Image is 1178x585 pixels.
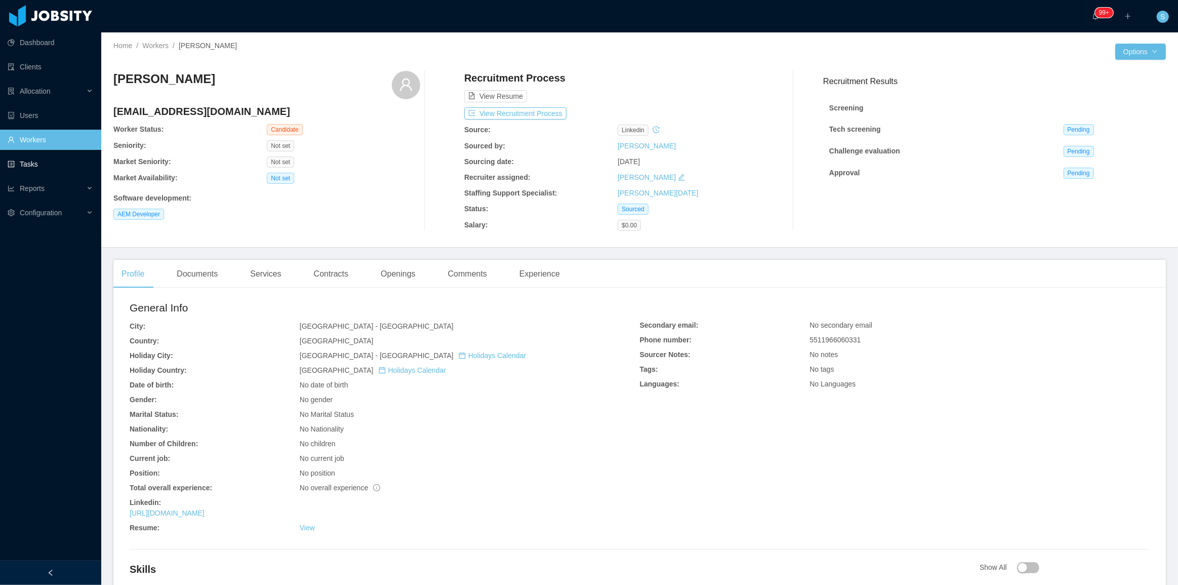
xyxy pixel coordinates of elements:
[8,32,93,53] a: icon: pie-chartDashboard
[130,484,212,492] b: Total overall experience:
[130,440,198,448] b: Number of Children:
[8,185,15,192] i: icon: line-chart
[618,125,648,136] span: linkedin
[8,209,15,216] i: icon: setting
[113,71,215,87] h3: [PERSON_NAME]
[459,352,526,360] a: icon: calendarHolidays Calendar
[113,194,191,202] b: Software development :
[300,381,348,389] span: No date of birth
[300,524,315,532] a: View
[300,410,354,418] span: No Marital Status
[8,130,93,150] a: icon: userWorkers
[113,174,178,182] b: Market Availability:
[618,220,641,231] span: $0.00
[130,524,159,532] b: Resume:
[464,158,514,166] b: Sourcing date:
[640,350,690,359] b: Sourcer Notes:
[464,173,531,181] b: Recruiter assigned:
[130,509,205,517] a: [URL][DOMAIN_NAME]
[130,381,174,389] b: Date of birth:
[267,173,294,184] span: Not set
[179,42,237,50] span: [PERSON_NAME]
[829,125,881,133] strong: Tech screening
[379,366,446,374] a: icon: calendarHolidays Calendar
[399,77,413,92] i: icon: user
[267,140,294,151] span: Not set
[678,174,685,181] i: icon: edit
[809,321,872,329] span: No secondary email
[653,126,660,133] i: icon: history
[8,57,93,77] a: icon: auditClients
[618,204,648,215] span: Sourced
[300,322,454,330] span: [GEOGRAPHIC_DATA] - [GEOGRAPHIC_DATA]
[1064,124,1094,135] span: Pending
[618,158,640,166] span: [DATE]
[113,260,152,288] div: Profile
[809,350,838,359] span: No notes
[809,336,861,344] span: 5511966060331
[809,380,856,388] span: No Languages
[1160,11,1165,23] span: S
[130,454,170,462] b: Current job:
[130,410,178,418] b: Marital Status:
[142,42,169,50] a: Workers
[1064,168,1094,179] span: Pending
[130,562,980,576] h4: Skills
[640,365,658,373] b: Tags:
[300,337,374,345] span: [GEOGRAPHIC_DATA]
[300,366,446,374] span: [GEOGRAPHIC_DATA]
[640,380,680,388] b: Languages:
[113,104,420,119] h4: [EMAIL_ADDRESS][DOMAIN_NAME]
[20,209,62,217] span: Configuration
[618,142,676,150] a: [PERSON_NAME]
[459,352,466,359] i: icon: calendar
[980,563,1039,571] span: Show All
[113,125,164,133] b: Worker Status:
[464,126,491,134] b: Source:
[464,142,505,150] b: Sourced by:
[8,105,93,126] a: icon: robotUsers
[113,209,164,220] span: AEM Developer
[1124,13,1131,20] i: icon: plus
[464,221,488,229] b: Salary:
[464,107,566,120] button: icon: exportView Recruitment Process
[640,336,692,344] b: Phone number:
[113,158,171,166] b: Market Seniority:
[823,75,1166,88] h3: Recruitment Results
[8,88,15,95] i: icon: solution
[130,396,157,404] b: Gender:
[440,260,495,288] div: Comments
[1064,146,1094,157] span: Pending
[464,189,557,197] b: Staffing Support Specialist:
[373,260,424,288] div: Openings
[130,425,168,433] b: Nationality:
[300,469,335,477] span: No position
[300,425,344,433] span: No Nationality
[300,396,333,404] span: No gender
[373,484,380,491] span: info-circle
[618,189,698,197] a: [PERSON_NAME][DATE]
[113,42,132,50] a: Home
[113,141,146,149] b: Seniority:
[20,184,45,192] span: Reports
[640,321,699,329] b: Secondary email:
[130,322,145,330] b: City:
[130,469,160,477] b: Position:
[1092,13,1099,20] i: icon: bell
[242,260,289,288] div: Services
[20,87,51,95] span: Allocation
[300,454,344,462] span: No current job
[173,42,175,50] span: /
[464,90,527,102] button: icon: file-textView Resume
[130,300,640,316] h2: General Info
[130,366,187,374] b: Holiday Country:
[130,498,161,506] b: Linkedin:
[1115,44,1166,60] button: Optionsicon: down
[130,352,173,360] b: Holiday City:
[300,352,526,360] span: [GEOGRAPHIC_DATA] - [GEOGRAPHIC_DATA]
[809,364,1150,375] div: No tags
[300,440,336,448] span: No children
[464,92,527,100] a: icon: file-textView Resume
[8,154,93,174] a: icon: profileTasks
[136,42,138,50] span: /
